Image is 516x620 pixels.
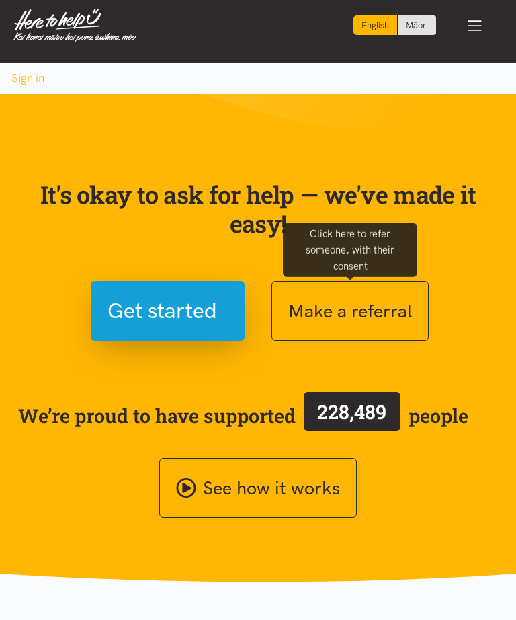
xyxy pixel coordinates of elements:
[30,180,486,238] p: It's okay to ask for help — we've made it easy!
[398,15,436,35] a: Switch to Te Reo Māori
[317,399,386,424] span: 228,489
[271,281,429,341] button: Make a referral
[18,389,468,442] span: We’re proud to have supported people
[296,389,408,442] a: 228,489
[13,9,136,42] img: Home
[353,15,398,35] div: Current language
[159,458,357,518] a: See how it works
[283,223,417,276] div: Click here to refer someone, with their consent
[353,15,437,35] div: Language toggle
[91,281,245,341] button: Get started
[447,2,503,49] button: Toggle navigation
[107,294,217,328] span: Get started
